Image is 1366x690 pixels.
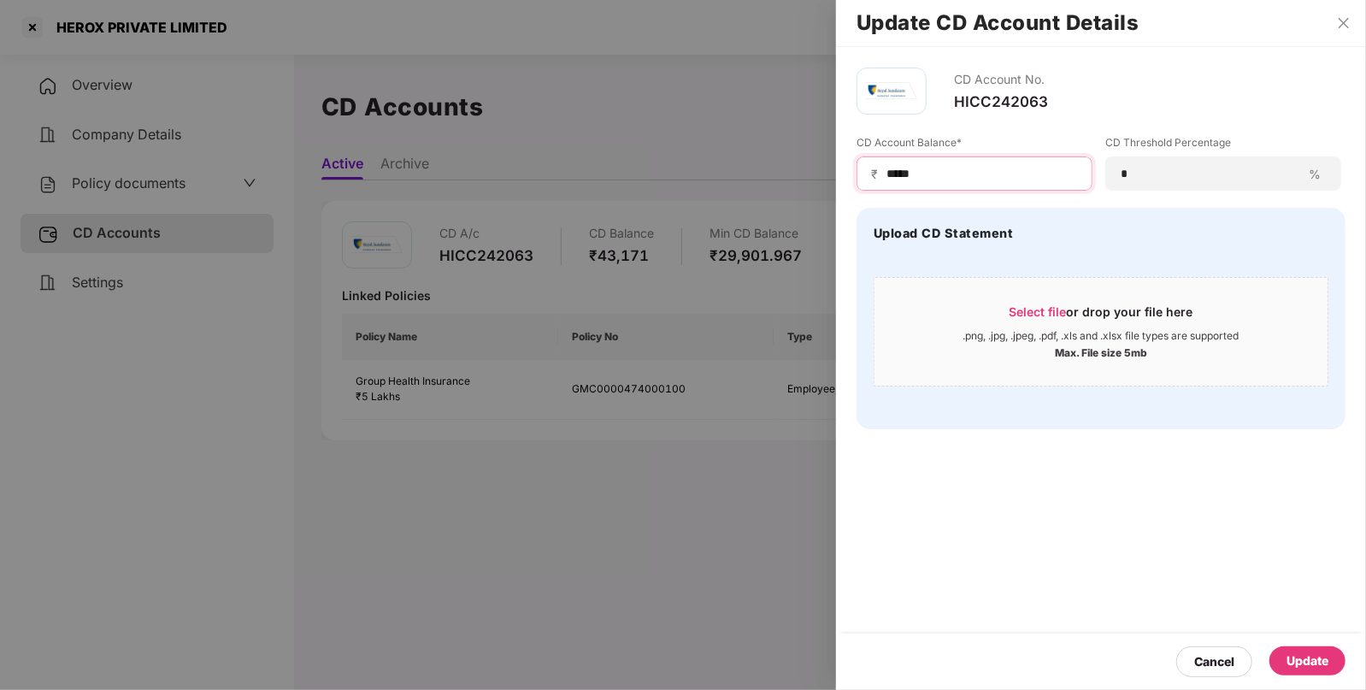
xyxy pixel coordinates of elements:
span: ₹ [871,166,885,182]
div: Max. File size 5mb [1055,343,1147,360]
label: CD Account Balance* [857,135,1092,156]
span: Select fileor drop your file here.png, .jpg, .jpeg, .pdf, .xls and .xlsx file types are supported... [874,291,1328,373]
h2: Update CD Account Details [857,14,1345,32]
img: rsi.png [866,82,917,100]
div: .png, .jpg, .jpeg, .pdf, .xls and .xlsx file types are supported [963,329,1239,343]
div: Update [1287,652,1328,670]
div: or drop your file here [1010,304,1193,329]
div: CD Account No. [954,68,1048,92]
span: Select file [1010,304,1067,319]
div: HICC242063 [954,92,1048,111]
button: Close [1332,15,1356,31]
span: % [1302,166,1328,182]
h4: Upload CD Statement [874,225,1014,242]
span: close [1337,16,1351,30]
label: CD Threshold Percentage [1105,135,1341,156]
div: Cancel [1194,652,1234,671]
